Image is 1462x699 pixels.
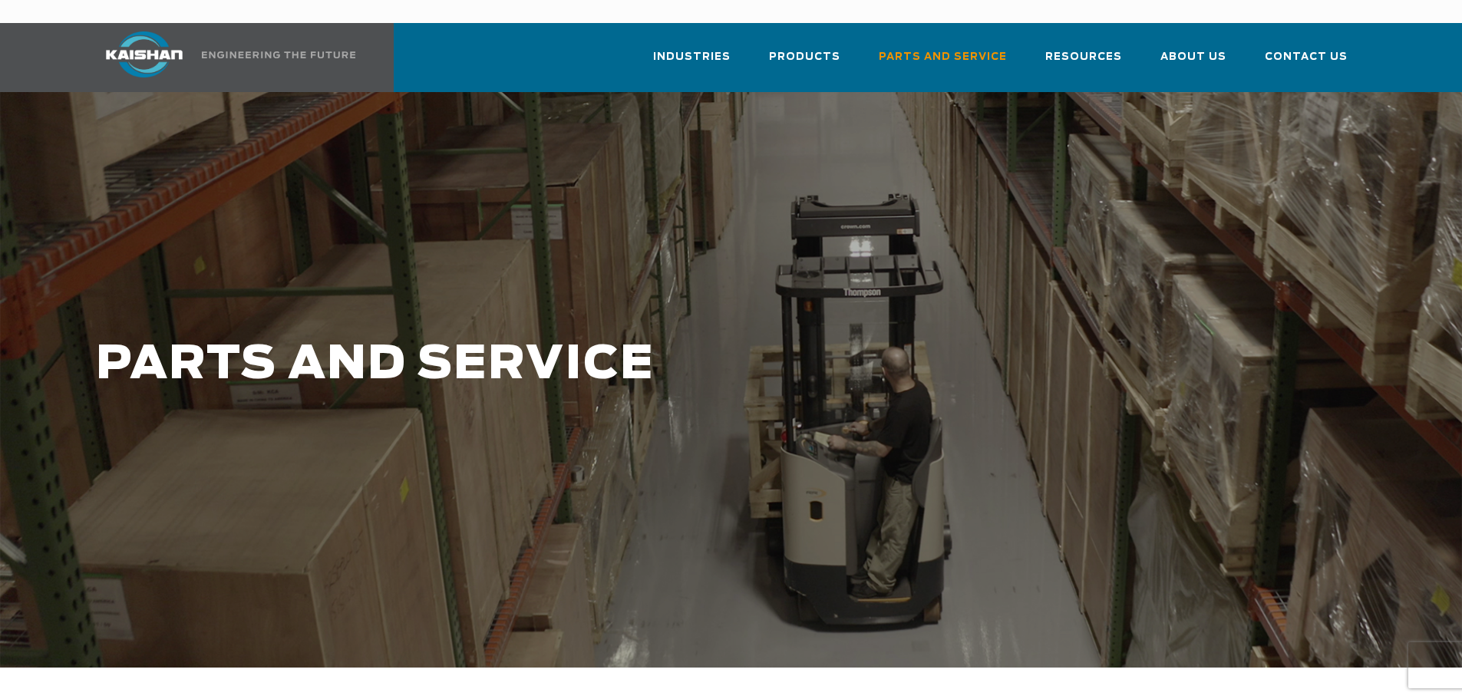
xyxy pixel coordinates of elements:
a: Resources [1045,37,1122,89]
span: About Us [1160,48,1226,66]
span: Products [769,48,840,66]
span: Industries [653,48,731,66]
img: Engineering the future [202,51,355,58]
a: Parts and Service [879,37,1007,89]
a: Industries [653,37,731,89]
span: Parts and Service [879,48,1007,66]
a: Kaishan USA [87,23,358,92]
span: Contact Us [1265,48,1348,66]
h1: PARTS AND SERVICE [96,339,1152,391]
img: kaishan logo [87,31,202,77]
a: Products [769,37,840,89]
span: Resources [1045,48,1122,66]
a: Contact Us [1265,37,1348,89]
a: About Us [1160,37,1226,89]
